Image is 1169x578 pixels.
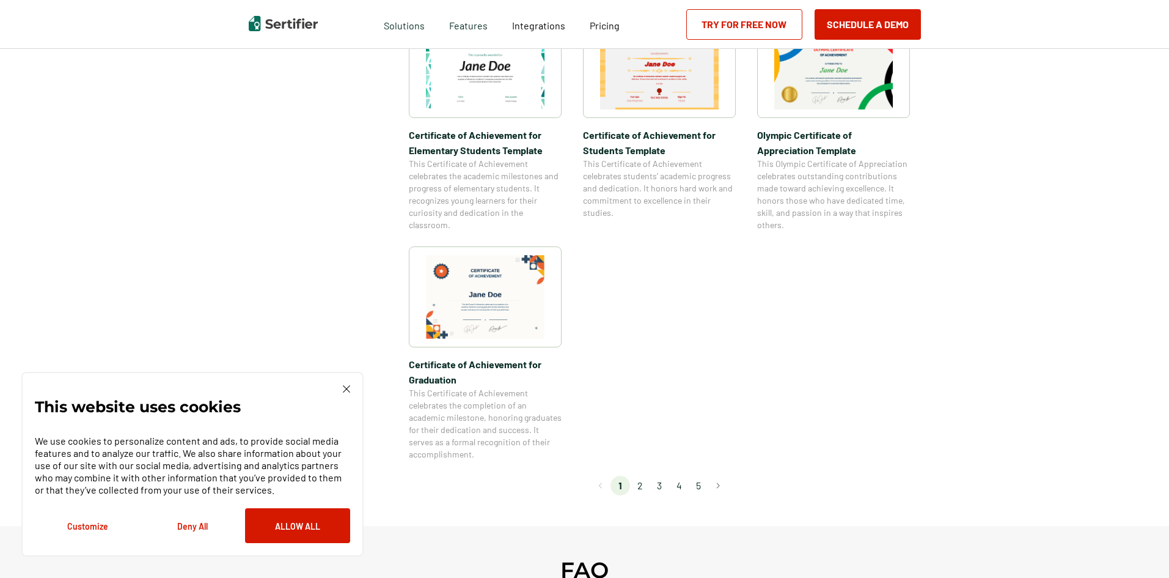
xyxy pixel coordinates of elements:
[512,20,565,31] span: Integrations
[409,127,562,158] span: Certificate of Achievement for Elementary Students Template
[409,17,562,231] a: Certificate of Achievement for Elementary Students TemplateCertificate of Achievement for Element...
[1108,519,1169,578] iframe: Chat Widget
[409,357,562,387] span: Certificate of Achievement for Graduation
[757,158,910,231] span: This Olympic Certificate of Appreciation celebrates outstanding contributions made toward achievi...
[590,20,620,31] span: Pricing
[774,26,893,109] img: Olympic Certificate of Appreciation​ Template
[590,17,620,32] a: Pricing
[449,17,488,32] span: Features
[409,246,562,461] a: Certificate of Achievement for GraduationCertificate of Achievement for GraduationThis Certificat...
[689,476,708,495] li: page 5
[815,9,921,40] button: Schedule a Demo
[669,476,689,495] li: page 4
[708,476,728,495] button: Go to next page
[591,476,610,495] button: Go to previous page
[583,127,736,158] span: Certificate of Achievement for Students Template
[409,158,562,231] span: This Certificate of Achievement celebrates the academic milestones and progress of elementary stu...
[583,158,736,219] span: This Certificate of Achievement celebrates students’ academic progress and dedication. It honors ...
[426,255,544,339] img: Certificate of Achievement for Graduation
[610,476,630,495] li: page 1
[757,127,910,158] span: Olympic Certificate of Appreciation​ Template
[245,508,350,543] button: Allow All
[35,435,350,496] p: We use cookies to personalize content and ads, to provide social media features and to analyze ou...
[409,387,562,461] span: This Certificate of Achievement celebrates the completion of an academic milestone, honoring grad...
[757,17,910,231] a: Olympic Certificate of Appreciation​ TemplateOlympic Certificate of Appreciation​ TemplateThis Ol...
[686,9,802,40] a: Try for Free Now
[384,17,425,32] span: Solutions
[343,385,350,393] img: Cookie Popup Close
[650,476,669,495] li: page 3
[600,26,719,109] img: Certificate of Achievement for Students Template
[630,476,650,495] li: page 2
[512,17,565,32] a: Integrations
[426,26,544,109] img: Certificate of Achievement for Elementary Students Template
[35,508,140,543] button: Customize
[583,17,736,231] a: Certificate of Achievement for Students TemplateCertificate of Achievement for Students TemplateT...
[35,401,241,413] p: This website uses cookies
[140,508,245,543] button: Deny All
[249,16,318,31] img: Sertifier | Digital Credentialing Platform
